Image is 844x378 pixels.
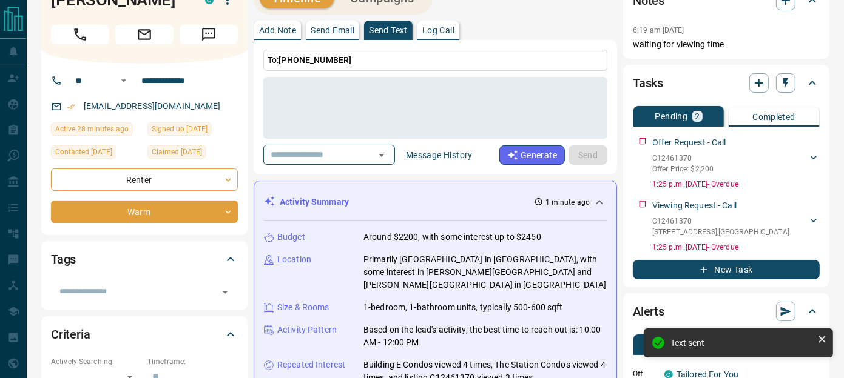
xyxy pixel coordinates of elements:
h2: Alerts [633,302,664,321]
div: Sun Oct 12 2025 [51,145,141,162]
p: Send Email [311,26,354,35]
p: Add Note [259,26,296,35]
span: [PHONE_NUMBER] [279,55,351,65]
div: C12461370[STREET_ADDRESS],[GEOGRAPHIC_DATA] [652,213,820,240]
div: Tasks [633,68,820,98]
button: Open [217,283,234,300]
div: Wed Oct 15 2025 [51,122,141,139]
p: Timeframe: [147,356,238,367]
p: 1-bedroom, 1-bathroom units, typically 500-600 sqft [363,301,563,314]
p: Activity Summary [280,196,349,208]
svg: Email Verified [67,102,75,111]
p: Offer Request - Call [652,136,726,149]
p: Completed [752,113,795,121]
span: Signed up [DATE] [152,123,208,135]
p: 1 minute ago [545,197,590,208]
p: Send Text [369,26,408,35]
p: 1:25 p.m. [DATE] - Overdue [652,242,820,253]
div: Criteria [51,320,238,349]
p: Pending [655,112,687,121]
button: New Task [633,260,820,279]
div: Sun May 18 2025 [147,145,238,162]
p: Budget [277,231,305,244]
div: Text sent [670,338,812,348]
div: Alerts [633,297,820,326]
p: Size & Rooms [277,301,329,314]
span: Message [180,25,238,44]
p: C12461370 [652,153,714,164]
div: Tags [51,245,238,274]
span: Contacted [DATE] [55,146,112,158]
p: 2 [695,112,700,121]
p: To: [263,50,607,71]
div: Renter [51,168,238,191]
p: waiting for viewing time [633,38,820,51]
p: Based on the lead's activity, the best time to reach out is: 10:00 AM - 12:00 PM [363,323,607,349]
p: Primarily [GEOGRAPHIC_DATA] in [GEOGRAPHIC_DATA], with some interest in [PERSON_NAME][GEOGRAPHIC_... [363,253,607,291]
h2: Tags [51,250,76,269]
p: Location [277,253,311,266]
p: Viewing Request - Call [652,199,737,212]
h2: Tasks [633,73,663,93]
span: Claimed [DATE] [152,146,202,158]
div: Warm [51,201,238,223]
p: 6:19 am [DATE] [633,26,684,35]
span: Active 28 minutes ago [55,123,129,135]
a: [EMAIL_ADDRESS][DOMAIN_NAME] [84,101,221,111]
div: Activity Summary1 minute ago [264,191,607,213]
p: C12461370 [652,216,789,227]
p: Around $2200, with some interest up to $2450 [363,231,541,244]
div: C12461370Offer Price: $2,200 [652,150,820,177]
span: Email [115,25,174,44]
p: 1:25 p.m. [DATE] - Overdue [652,179,820,190]
h2: Criteria [51,325,90,344]
span: Call [51,25,109,44]
button: Open [116,73,131,88]
p: [STREET_ADDRESS] , [GEOGRAPHIC_DATA] [652,227,789,237]
button: Message History [399,145,480,165]
p: Log Call [422,26,454,35]
p: Repeated Interest [277,359,345,371]
button: Generate [499,145,565,165]
p: Offer Price: $2,200 [652,164,714,174]
p: Actively Searching: [51,356,141,367]
button: Open [373,147,390,164]
div: Sun May 18 2025 [147,122,238,139]
p: Activity Pattern [277,323,337,336]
